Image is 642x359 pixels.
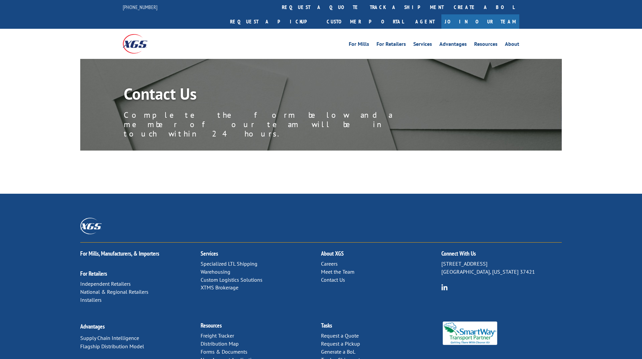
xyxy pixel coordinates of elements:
[321,268,354,275] a: Meet the Team
[441,14,519,29] a: Join Our Team
[201,276,262,283] a: Custom Logistics Solutions
[413,41,432,49] a: Services
[441,260,562,276] p: [STREET_ADDRESS] [GEOGRAPHIC_DATA], [US_STATE] 37421
[505,41,519,49] a: About
[80,250,159,257] a: For Mills, Manufacturers, & Importers
[124,110,425,139] p: Complete the form below and a member of our team will be in touch within 24 hours.
[321,260,338,267] a: Careers
[321,276,345,283] a: Contact Us
[441,251,562,260] h2: Connect With Us
[441,284,448,290] img: group-6
[80,218,102,234] img: XGS_Logos_ALL_2024_All_White
[225,14,322,29] a: Request a pickup
[321,323,441,332] h2: Tasks
[201,332,234,339] a: Freight Tracker
[123,4,157,10] a: [PHONE_NUMBER]
[322,14,409,29] a: Customer Portal
[201,250,218,257] a: Services
[321,250,344,257] a: About XGS
[201,284,238,291] a: XTMS Brokerage
[124,86,425,105] h1: Contact Us
[80,343,144,350] a: Flagship Distribution Model
[377,41,406,49] a: For Retailers
[349,41,369,49] a: For Mills
[80,280,131,287] a: Independent Retailers
[201,340,239,347] a: Distribution Map
[321,348,355,355] a: Generate a BoL
[80,288,148,295] a: National & Regional Retailers
[439,41,467,49] a: Advantages
[201,322,222,329] a: Resources
[474,41,498,49] a: Resources
[409,14,441,29] a: Agent
[80,335,139,341] a: Supply Chain Intelligence
[80,296,102,303] a: Installers
[201,348,247,355] a: Forms & Documents
[441,322,499,345] img: Smartway_Logo
[321,340,360,347] a: Request a Pickup
[321,332,359,339] a: Request a Quote
[201,260,257,267] a: Specialized LTL Shipping
[80,270,107,277] a: For Retailers
[80,323,105,330] a: Advantages
[201,268,230,275] a: Warehousing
